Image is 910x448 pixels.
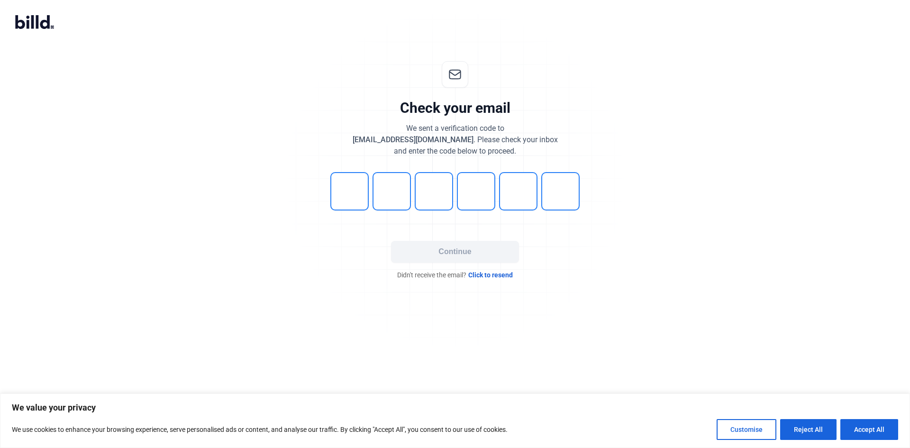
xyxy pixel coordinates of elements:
[353,135,473,144] span: [EMAIL_ADDRESS][DOMAIN_NAME]
[353,123,558,157] div: We sent a verification code to . Please check your inbox and enter the code below to proceed.
[400,99,510,117] div: Check your email
[391,241,519,263] button: Continue
[313,270,597,280] div: Didn't receive the email?
[780,419,837,440] button: Reject All
[12,424,508,435] p: We use cookies to enhance your browsing experience, serve personalised ads or content, and analys...
[12,402,898,413] p: We value your privacy
[717,419,776,440] button: Customise
[468,270,513,280] span: Click to resend
[840,419,898,440] button: Accept All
